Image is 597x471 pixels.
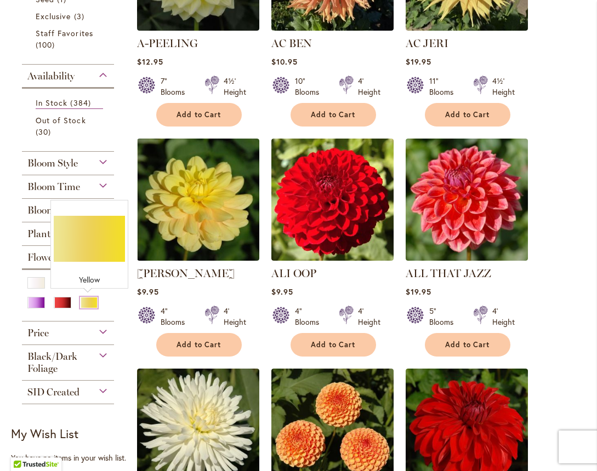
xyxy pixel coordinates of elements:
span: Staff Favorites [36,28,93,38]
span: 384 [70,97,93,108]
a: AHOY MATEY [137,252,259,263]
a: Staff Favorites [36,27,103,50]
img: ALL THAT JAZZ [406,139,528,261]
iframe: Launch Accessibility Center [8,432,39,463]
a: Out of Stock 30 [36,114,103,137]
div: 5" Blooms [429,306,460,328]
span: 100 [36,39,58,50]
button: Add to Cart [425,333,510,357]
span: Out of Stock [36,115,86,125]
div: 4' Height [224,306,246,328]
span: Bloom Style [27,157,78,169]
span: Plant Height [27,228,81,240]
a: AC JERI [406,37,448,50]
div: 4" Blooms [295,306,326,328]
div: You have no items in your wish list. [11,452,131,463]
div: 4' Height [358,76,380,97]
div: 4' Height [492,306,515,328]
span: 3 [74,10,87,22]
span: Black/Dark Foliage [27,351,77,375]
span: $19.95 [406,56,431,67]
button: Add to Cart [156,333,242,357]
span: SID Created [27,386,79,398]
div: 11" Blooms [429,76,460,97]
div: 4½' Height [492,76,515,97]
div: 4' Height [358,306,380,328]
span: In Stock [36,97,67,108]
img: ALI OOP [271,139,394,261]
button: Add to Cart [156,103,242,127]
a: AC BEN [271,22,394,33]
div: Yellow [54,274,125,285]
a: ALL THAT JAZZ [406,252,528,263]
span: $9.95 [271,286,293,297]
span: Availability [27,70,75,82]
div: 4½' Height [224,76,246,97]
span: Bloom Size [27,204,75,216]
a: ALI OOP [271,267,316,280]
div: 10" Blooms [295,76,326,97]
a: AC Jeri [406,22,528,33]
a: A-Peeling [137,22,259,33]
span: $19.95 [406,286,431,297]
span: Flower Color [27,251,82,263]
button: Add to Cart [291,103,376,127]
a: A-PEELING [137,37,198,50]
div: 4" Blooms [161,306,191,328]
span: Add to Cart [445,340,490,349]
span: $12.95 [137,56,163,67]
span: Bloom Time [27,181,80,193]
span: $9.95 [137,286,159,297]
span: Add to Cart [445,110,490,119]
a: In Stock 384 [36,97,103,109]
span: Add to Cart [311,340,356,349]
a: [PERSON_NAME] [137,267,235,280]
span: Exclusive [36,11,71,21]
a: ALL THAT JAZZ [406,267,491,280]
button: Add to Cart [291,333,376,357]
div: 7" Blooms [161,76,191,97]
span: Add to Cart [177,110,221,119]
span: $10.95 [271,56,298,67]
a: ALI OOP [271,252,394,263]
a: Exclusive [36,10,103,22]
span: Price [27,327,49,339]
strong: My Wish List [11,426,78,441]
span: 30 [36,126,54,137]
img: AHOY MATEY [137,139,259,261]
span: Add to Cart [177,340,221,349]
button: Add to Cart [425,103,510,127]
a: AC BEN [271,37,312,50]
span: Add to Cart [311,110,356,119]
